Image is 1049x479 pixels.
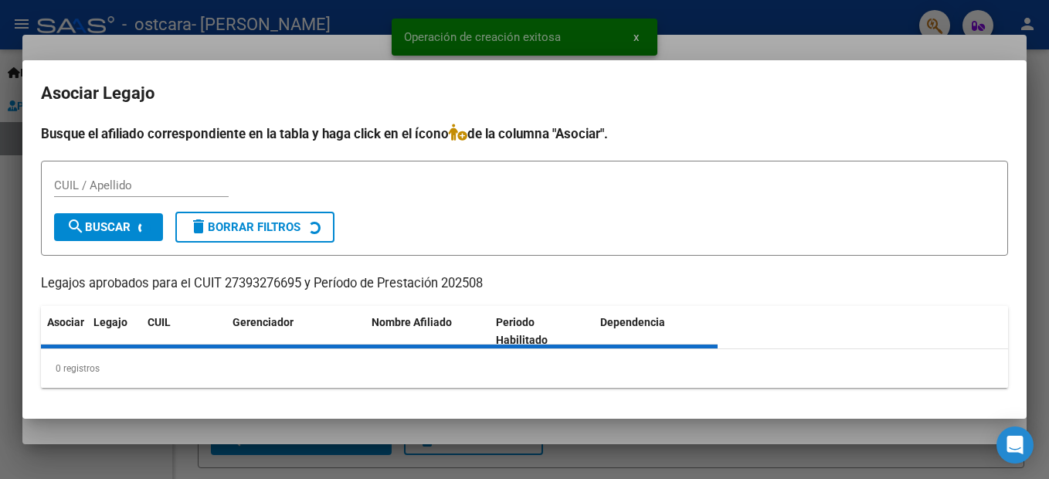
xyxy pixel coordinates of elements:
span: Periodo Habilitado [496,316,548,346]
span: Gerenciador [233,316,294,328]
span: Legajo [93,316,127,328]
mat-icon: search [66,217,85,236]
div: 0 registros [41,349,1008,388]
span: CUIL [148,316,171,328]
h4: Busque el afiliado correspondiente en la tabla y haga click en el ícono de la columna "Asociar". [41,124,1008,144]
span: Borrar Filtros [189,220,300,234]
button: Borrar Filtros [175,212,334,243]
datatable-header-cell: Nombre Afiliado [365,306,490,357]
mat-icon: delete [189,217,208,236]
h2: Asociar Legajo [41,79,1008,108]
datatable-header-cell: CUIL [141,306,226,357]
span: Buscar [66,220,131,234]
span: Dependencia [600,316,665,328]
datatable-header-cell: Periodo Habilitado [490,306,594,357]
datatable-header-cell: Asociar [41,306,87,357]
datatable-header-cell: Legajo [87,306,141,357]
span: Asociar [47,316,84,328]
button: Buscar [54,213,163,241]
datatable-header-cell: Gerenciador [226,306,365,357]
datatable-header-cell: Dependencia [594,306,718,357]
p: Legajos aprobados para el CUIT 27393276695 y Período de Prestación 202508 [41,274,1008,294]
div: Open Intercom Messenger [996,426,1034,464]
span: Nombre Afiliado [372,316,452,328]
